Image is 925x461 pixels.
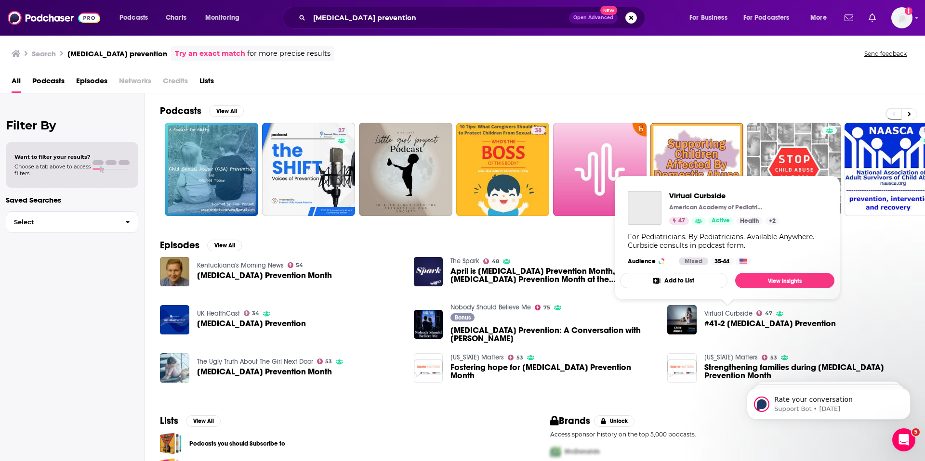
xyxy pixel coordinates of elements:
span: for more precise results [247,48,330,59]
a: 75 [535,305,550,310]
button: Show profile menu [891,7,912,28]
h2: Brands [550,415,590,427]
span: Logged in as ldigiovine [891,7,912,28]
button: open menu [113,10,160,26]
h2: Filter By [6,118,138,132]
a: Kentuckiana's Morning News [197,261,284,269]
button: open menu [804,10,839,26]
img: #41-2 Child Abuse Prevention [667,305,697,334]
span: 47 [765,311,772,316]
span: Charts [166,11,186,25]
span: 53 [770,356,777,360]
img: Child Abuse Prevention Month [160,257,189,286]
button: open menu [737,10,804,26]
a: 54 [288,262,304,268]
span: April is [MEDICAL_DATA] Prevention Month, Honoring [MEDICAL_DATA] Prevention Month at the [GEOGRA... [450,267,656,283]
span: New [600,6,618,15]
a: 53 [762,355,777,360]
input: Search podcasts, credits, & more... [309,10,569,26]
a: April is Child Abuse Prevention Month, Honoring Child Abuse Prevention Month at the PA State Capitol [450,267,656,283]
a: Lists [199,73,214,93]
img: Child Abuse Prevention: A Conversation with Kathleen Strader [414,310,443,339]
p: Saved Searches [6,195,138,205]
a: Podchaser - Follow, Share and Rate Podcasts [8,9,100,27]
span: 5 [912,428,920,436]
a: Podcasts [32,73,65,93]
p: American Academy of Pediatrics, [US_STATE] Chapter [669,204,766,211]
a: +2 [765,217,780,225]
a: 38 [456,123,550,216]
a: Episodes [76,73,107,93]
span: 47 [678,216,685,226]
div: 35-44 [711,257,733,265]
a: Idaho Matters [450,353,504,361]
span: [MEDICAL_DATA] Prevention [197,320,306,328]
span: [MEDICAL_DATA] Prevention Month [197,368,332,376]
span: [MEDICAL_DATA] Prevention Month [197,271,332,280]
a: Virtual Curbside [704,309,753,318]
span: Virtual Curbside [669,191,780,200]
a: 53 [508,355,523,360]
img: Child Abuse Prevention [160,305,189,334]
div: Search podcasts, credits, & more... [292,7,654,29]
span: Credits [163,73,188,93]
a: Health [736,217,763,225]
a: EpisodesView All [160,239,242,251]
button: Add to List [620,273,727,288]
span: Active [712,216,730,226]
a: Show notifications dropdown [865,10,880,26]
a: 47 [756,310,772,316]
button: View All [207,240,242,251]
a: Child Abuse Prevention [197,320,306,328]
a: Child Abuse Prevention: A Conversation with Kathleen Strader [450,326,656,343]
a: ListsView All [160,415,221,427]
span: Fostering hope for [MEDICAL_DATA] Prevention Month [450,363,656,380]
button: open menu [198,10,252,26]
span: Want to filter your results? [14,154,91,160]
span: For Business [689,11,727,25]
span: All [12,73,21,93]
button: Open AdvancedNew [569,12,618,24]
a: Podcasts you should Subscribe to [189,438,285,449]
a: Fostering hope for Child Abuse Prevention Month [450,363,656,380]
div: Mixed [679,257,708,265]
iframe: Intercom notifications message [732,368,925,435]
img: Child Abuse Prevention Month [160,353,189,383]
img: Fostering hope for Child Abuse Prevention Month [414,353,443,383]
a: 53 [317,359,332,364]
img: April is Child Abuse Prevention Month, Honoring Child Abuse Prevention Month at the PA State Capitol [414,257,443,286]
span: 38 [535,126,542,136]
span: Choose a tab above to access filters. [14,163,91,177]
span: Open Advanced [573,15,613,20]
span: More [810,11,827,25]
img: User Profile [891,7,912,28]
h2: Episodes [160,239,199,251]
span: 27 [338,126,345,136]
a: Show notifications dropdown [841,10,857,26]
button: View All [186,415,221,427]
a: UK HealthCast [197,309,240,318]
a: 38 [531,127,545,134]
span: Bonus [455,315,471,320]
iframe: Intercom live chat [892,428,915,451]
button: Send feedback [861,50,910,58]
h2: Lists [160,415,178,427]
span: Podcasts [119,11,148,25]
span: 48 [492,259,499,264]
a: Strengthening families during Child Abuse Prevention Month [704,363,910,380]
span: McDonalds [565,448,600,456]
h3: Audience [628,257,671,265]
button: Unlock [594,415,635,427]
a: Try an exact match [175,48,245,59]
a: Podcasts you should Subscribe to [160,433,182,454]
span: 54 [296,263,303,268]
